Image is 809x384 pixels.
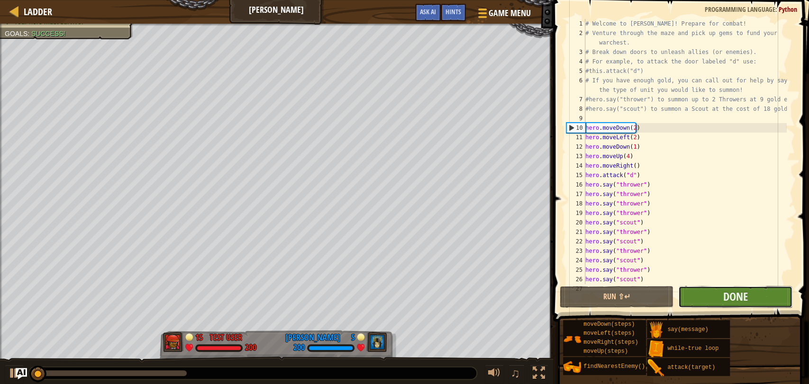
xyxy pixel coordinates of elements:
span: Done [723,289,747,304]
div: 11 [566,133,585,142]
span: findNearestEnemy() [583,363,645,370]
button: ♫ [509,365,525,384]
div: 12 [566,142,585,152]
img: portrait.png [647,359,665,377]
span: Goals [5,30,27,37]
img: portrait.png [647,340,665,358]
span: while-true loop [667,345,718,352]
div: 15 [195,331,205,340]
div: Test User [209,331,242,344]
span: moveDown(steps) [583,321,635,328]
span: Python [779,5,797,14]
button: Done [678,286,792,308]
button: Game Menu [471,4,536,26]
span: Ask AI [420,7,436,16]
button: Ask AI [16,368,27,379]
div: 22 [566,237,585,246]
button: Toggle fullscreen [529,365,548,384]
div: 25 [566,265,585,275]
div: 4 [566,57,585,66]
div: 14 [566,161,585,170]
span: attack(target) [667,364,715,371]
span: Success! [31,30,65,37]
div: 20 [566,218,585,227]
div: 6 [566,76,585,95]
span: : [775,5,779,14]
div: 8 [566,104,585,114]
img: thang_avatar_frame.png [163,332,184,352]
div: 200 [245,344,256,352]
img: portrait.png [647,321,665,339]
div: 1 [566,19,585,28]
span: say(message) [667,326,708,333]
span: : [27,30,31,37]
div: 24 [566,256,585,265]
a: Ladder [19,5,52,18]
div: 3 [566,47,585,57]
span: ♫ [510,366,520,380]
button: Adjust volume [485,365,504,384]
div: 7 [566,95,585,104]
button: Ctrl + P: Play [5,365,24,384]
div: 200 [293,344,305,352]
img: portrait.png [563,330,581,348]
div: 23 [566,246,585,256]
span: moveUp(steps) [583,348,628,355]
div: 15 [566,170,585,180]
div: 26 [566,275,585,284]
div: 21 [566,227,585,237]
div: 18 [566,199,585,208]
span: moveRight(steps) [583,339,638,346]
div: 19 [566,208,585,218]
div: 5 [566,66,585,76]
div: 5 [345,331,355,340]
img: portrait.png [563,358,581,376]
div: 9 [566,114,585,123]
span: Hints [445,7,461,16]
div: 16 [566,180,585,189]
div: 2 [566,28,585,47]
button: Run ⇧↵ [560,286,673,308]
span: Programming language [705,5,775,14]
div: [PERSON_NAME] [285,331,340,344]
div: 13 [566,152,585,161]
button: Ask AI [415,4,441,21]
span: moveLeft(steps) [583,330,635,337]
span: Ladder [24,5,52,18]
div: 17 [566,189,585,199]
div: 10 [567,123,585,133]
div: 27 [566,284,585,294]
span: Game Menu [489,7,531,19]
img: thang_avatar_frame.png [366,332,387,352]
